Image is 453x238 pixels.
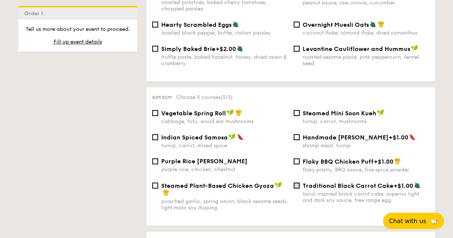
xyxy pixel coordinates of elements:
[294,46,300,52] input: Levantine Cauliflower and Hummusroasted sesame paste, pink peppercorn, fennel seed
[383,213,444,229] button: Chat with us🦙
[235,109,242,116] img: icon-chef-hat.a58ddaea.svg
[303,134,389,141] span: Handmade [PERSON_NAME]
[161,134,228,141] span: Indian Spiced Samosa
[152,46,158,52] input: Simply Baked Brie+$2.00truffle paste, baked hazelnut, honey, dried raisin & cranberry
[374,158,393,165] span: +$1.00
[389,134,408,141] span: +$1.00
[152,183,158,189] input: Steamed Plant-Based Chicken Gyozapoached garlic, spring onion, black sesame seeds, light mala soy...
[229,134,236,140] img: icon-vegan.f8ff3823.svg
[161,118,288,125] div: cabbage, tofu, wood ear mushrooms
[161,142,288,149] div: turnip, carrot, mixed spice
[303,158,374,165] span: Flaky BBQ Chicken Puff
[275,182,282,189] img: icon-vegan.f8ff3823.svg
[294,183,300,189] input: Traditional Black Carrot Cake+$1.00local inspired black carrot cake, superior light and dark soy ...
[161,21,232,28] span: Hearty Scrambled Eggs
[152,110,158,116] input: Vegetable Spring Rollcabbage, tofu, wood ear mushrooms
[161,54,288,67] div: truffle paste, baked hazelnut, honey, dried raisin & cranberry
[232,21,239,28] img: icon-vegetarian.fe4039eb.svg
[303,182,393,189] span: Traditional Black Carrot Cake
[161,166,288,173] div: purple rice, chicken, chestnut
[303,110,376,117] span: Steamed Mini Soon Kueh
[303,191,429,203] div: local inspired black carrot cake, superior light and dark soy sauce, free range egg
[161,30,288,36] div: toasted black pepper, butter, italian parsley
[161,158,248,165] span: Purple Rice [PERSON_NAME]
[429,217,438,225] span: 🦙
[411,45,418,52] img: icon-vegan.f8ff3823.svg
[303,54,429,67] div: roasted sesame paste, pink peppercorn, fennel seed
[303,167,429,173] div: flaky pastry, BBQ sauce, five spice powder
[409,134,416,140] img: icon-spicy.37a8142b.svg
[24,10,46,17] span: Order 1
[227,109,234,116] img: icon-vegan.f8ff3823.svg
[303,142,429,149] div: shrimp meat, turnip
[389,218,426,225] span: Chat with us
[161,198,288,211] div: poached garlic, spring onion, black sesame seeds, light mala soy dipping
[176,94,233,100] span: Choose 5 courses
[303,21,369,28] span: Overnight Muesli Oats
[294,158,300,164] input: Flaky BBQ Chicken Puff+$1.00flaky pastry, BBQ sauce, five spice powder
[393,182,413,189] span: +$1.00
[220,94,233,100] span: (3/5)
[370,21,376,28] img: icon-vegetarian.fe4039eb.svg
[24,26,131,33] p: Tell us more about your event to proceed.
[294,22,300,28] input: Overnight Muesli Oatscoconut flake, almond flake, dried osmanthus
[237,134,244,140] img: icon-spicy.37a8142b.svg
[303,118,429,125] div: turnip, carrot, mushrooms
[163,189,169,196] img: icon-chef-hat.a58ddaea.svg
[152,22,158,28] input: Hearty Scrambled Eggstoasted black pepper, butter, italian parsley
[216,45,236,52] span: +$2.00
[414,182,421,189] img: icon-vegetarian.fe4039eb.svg
[394,158,401,164] img: icon-chef-hat.a58ddaea.svg
[294,134,300,140] input: Handmade [PERSON_NAME]+$1.00shrimp meat, turnip
[303,45,410,52] span: Levantine Cauliflower and Hummus
[161,45,216,52] span: Simply Baked Brie
[294,110,300,116] input: Steamed Mini Soon Kuehturnip, carrot, mushrooms
[54,39,102,45] span: Fill up event details
[237,45,243,52] img: icon-vegetarian.fe4039eb.svg
[378,21,385,28] img: icon-chef-hat.a58ddaea.svg
[161,182,274,189] span: Steamed Plant-Based Chicken Gyoza
[152,95,172,100] span: Dim sum
[152,134,158,140] input: Indian Spiced Samosaturnip, carrot, mixed spice
[152,158,158,164] input: Purple Rice [PERSON_NAME]purple rice, chicken, chestnut
[377,109,385,116] img: icon-vegan.f8ff3823.svg
[303,30,429,36] div: coconut flake, almond flake, dried osmanthus
[161,110,226,117] span: Vegetable Spring Roll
